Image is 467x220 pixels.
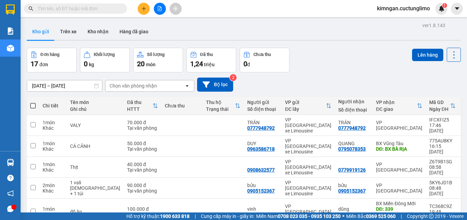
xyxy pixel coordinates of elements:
div: 16:15 [DATE] [429,143,456,154]
div: IFCXFIZ5 [429,117,456,123]
div: VP gửi [285,100,326,105]
button: Số lượng20món [133,48,183,72]
div: Số điện thoại [338,107,369,113]
div: VP [GEOGRAPHIC_DATA] [376,162,422,173]
img: solution-icon [7,27,14,35]
div: VP [GEOGRAPHIC_DATA] xe Limousine [285,117,331,134]
div: 1 món [43,120,63,125]
div: ĐC lấy [285,106,326,112]
div: Trạng thái [206,106,235,112]
span: question-circle [7,175,14,181]
div: Mã GD [429,100,450,105]
span: đơn [39,62,48,67]
div: VALY [70,123,120,128]
span: 20 [137,60,145,68]
div: 0779919126 [338,167,366,173]
div: 0777948792 [247,125,275,131]
div: VP [GEOGRAPHIC_DATA] xe Limousine [285,204,331,220]
span: kimngan.cuctunglimo [372,4,435,13]
div: Z6T9B1SG [429,159,456,164]
img: warehouse-icon [7,45,14,52]
div: Khác [43,125,63,131]
div: 775AU8KY [429,138,456,143]
span: plus [141,6,146,11]
div: 1 món [43,206,63,212]
span: aim [173,6,178,11]
span: Miền Bắc [346,212,396,220]
button: Khối lượng0kg [80,48,130,72]
div: 08:58 [DATE] [429,164,456,175]
div: Tại văn phòng [127,146,158,152]
div: Đã thu [200,52,213,57]
div: 17:46 [DATE] [429,123,456,134]
input: Select a date range. [27,80,102,91]
div: 0905152367 [338,188,366,194]
div: QUANG [338,141,369,146]
div: Chưa thu [253,52,271,57]
div: đồ ăn [70,209,120,215]
div: 5KY6JD1B [429,180,456,185]
span: | [401,212,402,220]
div: ĐC giao [376,106,417,112]
div: 50.000 đ [127,141,158,146]
div: VP nhận [376,100,417,105]
input: Tìm tên, số ĐT hoặc mã đơn [38,5,119,12]
button: Kho gửi [27,23,55,40]
div: bửu [247,183,278,188]
span: | [195,212,196,220]
div: Người nhận [338,99,369,104]
button: plus [138,3,150,15]
span: kg [89,62,94,67]
span: Miền Nam [256,212,341,220]
button: Đã thu1,24 triệu [186,48,236,72]
div: 0795078353 [338,146,366,152]
th: Toggle SortBy [124,97,161,115]
div: 0777948792 [338,125,366,131]
div: VP [GEOGRAPHIC_DATA] [376,183,422,194]
div: 100.000 đ [127,206,158,212]
span: 1,24 [190,60,203,68]
div: Người gửi [247,100,278,105]
div: Đã thu [127,100,152,105]
div: 0935957924 [247,212,275,217]
div: Đơn hàng [41,52,59,57]
div: vinh [247,206,278,212]
div: Khác [43,167,63,173]
sup: 2 [230,74,237,81]
div: TC368C9Z [429,204,456,209]
div: Chi tiết [43,103,63,108]
button: Lên hàng [412,49,443,61]
strong: 1900 633 818 [160,213,190,219]
th: Toggle SortBy [373,97,426,115]
div: dũng [338,206,369,212]
sup: 1 [442,3,447,8]
div: Số điện thoại [247,106,278,112]
div: VP [GEOGRAPHIC_DATA] [376,120,422,131]
div: Khác [43,212,63,217]
img: icon-new-feature [438,5,445,12]
strong: 0369 525 060 [366,213,396,219]
div: Khác [43,146,63,152]
button: Bộ lọc [197,78,233,92]
div: Số lượng [147,52,164,57]
span: copyright [429,214,434,219]
button: aim [170,3,182,15]
button: Đơn hàng17đơn [27,48,77,72]
span: caret-down [454,5,460,12]
div: 1 vali hồng + 1 túi [70,180,120,196]
span: 1 [443,3,446,8]
div: 70.000 đ [127,120,158,125]
div: 1 món [43,162,63,167]
div: 08:48 [DATE] [429,185,456,196]
div: Tại văn phòng [127,188,158,194]
span: triệu [204,62,215,67]
div: Khác [43,188,63,194]
button: caret-down [451,3,463,15]
div: Ghi chú [70,106,120,112]
div: Ngày ĐH [429,106,450,112]
span: notification [7,190,14,197]
th: Toggle SortBy [282,97,335,115]
div: Chưa thu [165,103,199,108]
img: logo-vxr [6,4,15,15]
button: Trên xe [55,23,82,40]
